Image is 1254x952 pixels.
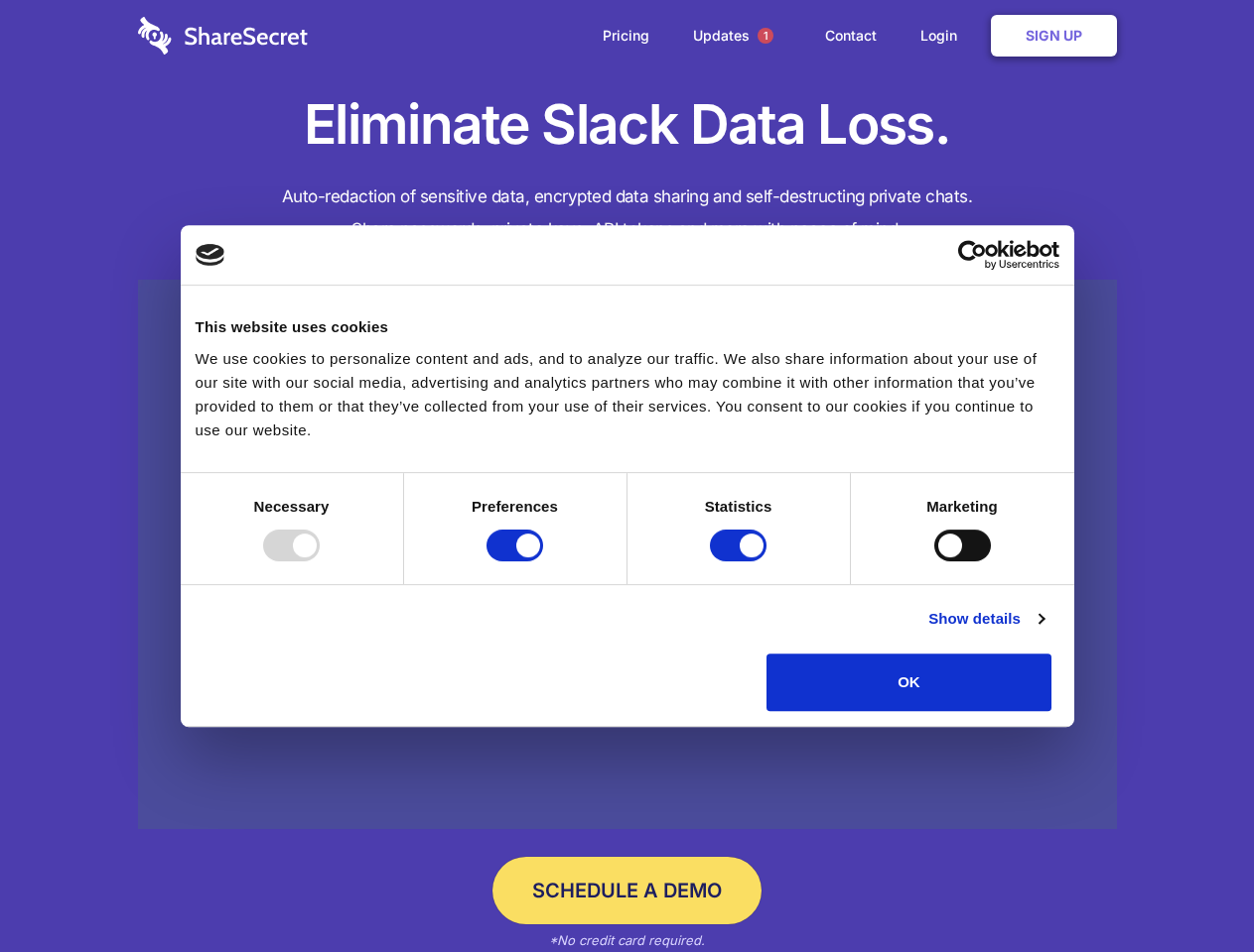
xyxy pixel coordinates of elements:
a: Contact [805,5,897,66]
a: Sign Up [991,15,1117,57]
a: Wistia video thumbnail [138,280,1117,830]
a: Login [901,5,987,66]
strong: Marketing [926,498,998,515]
h1: Eliminate Slack Data Loss. [138,89,1117,161]
strong: Preferences [472,498,558,515]
strong: Necessary [254,498,330,515]
div: This website uses cookies [196,315,1059,339]
em: *No credit card required. [549,932,705,948]
span: 1 [758,28,773,44]
a: Pricing [583,5,669,66]
a: Usercentrics Cookiebot - opens in a new window [886,240,1059,270]
a: Show details [928,607,1044,631]
img: logo-wordmark-white-trans-d4663122ce5f474addd5e946df7df03e33cb6a1c49d2221995e7729f52c070b2.svg [138,17,308,55]
div: We use cookies to personalize content and ads, and to analyze our traffic. We also share informat... [196,347,1059,442]
strong: Statistics [705,498,772,515]
button: OK [766,654,1051,711]
img: logo [196,244,225,266]
h4: Auto-redaction of sensitive data, encrypted data sharing and self-destructing private chats. Shar... [138,180,1117,246]
a: Schedule a Demo [492,857,762,924]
